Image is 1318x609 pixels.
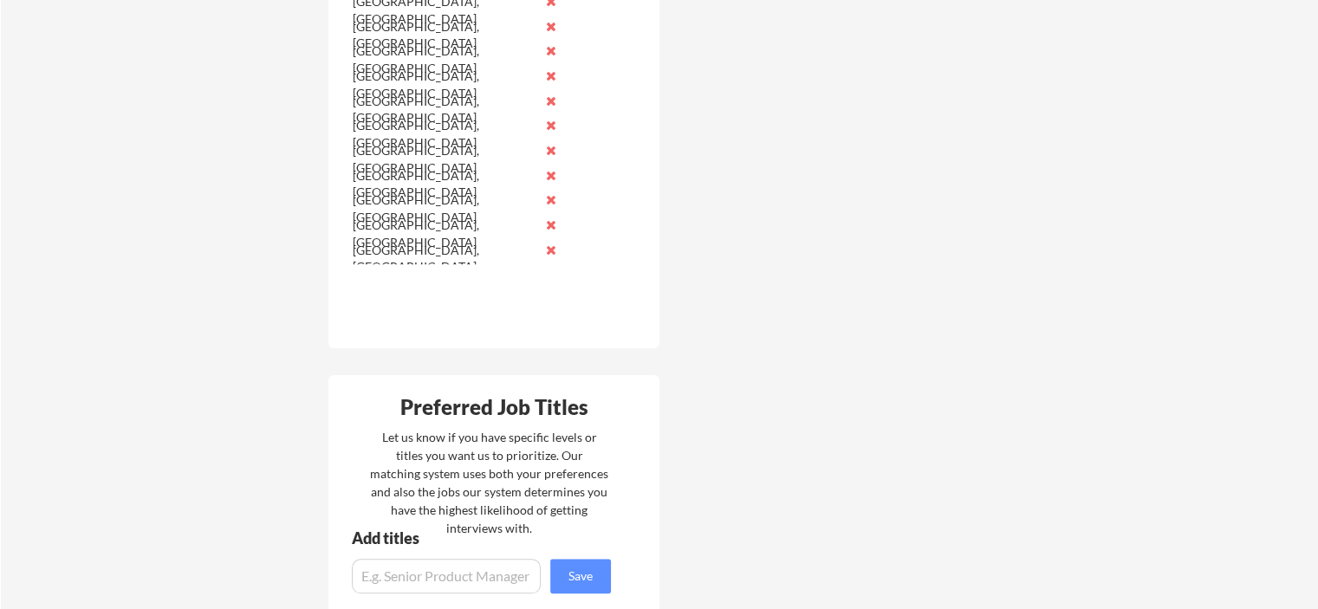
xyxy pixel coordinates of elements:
[353,167,536,201] div: [GEOGRAPHIC_DATA], [GEOGRAPHIC_DATA]
[353,68,536,101] div: [GEOGRAPHIC_DATA], [GEOGRAPHIC_DATA]
[333,397,655,418] div: Preferred Job Titles
[353,142,536,176] div: [GEOGRAPHIC_DATA], [GEOGRAPHIC_DATA]
[352,559,541,593] input: E.g. Senior Product Manager
[353,242,536,275] div: [GEOGRAPHIC_DATA], [GEOGRAPHIC_DATA]
[353,191,536,225] div: [GEOGRAPHIC_DATA], [GEOGRAPHIC_DATA]
[353,217,536,250] div: [GEOGRAPHIC_DATA], [GEOGRAPHIC_DATA]
[353,93,536,126] div: [GEOGRAPHIC_DATA], [GEOGRAPHIC_DATA]
[370,428,608,537] div: Let us know if you have specific levels or titles you want us to prioritize. Our matching system ...
[352,530,596,546] div: Add titles
[353,18,536,52] div: [GEOGRAPHIC_DATA], [GEOGRAPHIC_DATA]
[353,42,536,76] div: [GEOGRAPHIC_DATA], [GEOGRAPHIC_DATA]
[353,117,536,151] div: [GEOGRAPHIC_DATA], [GEOGRAPHIC_DATA]
[550,559,611,593] button: Save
